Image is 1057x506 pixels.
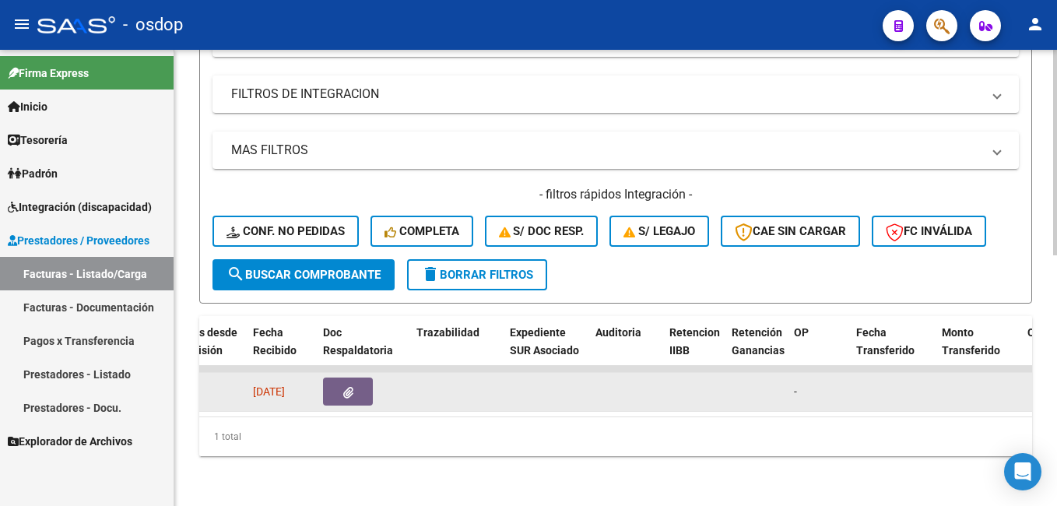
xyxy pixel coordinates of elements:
div: Open Intercom Messenger [1004,453,1041,490]
button: FC Inválida [872,216,986,247]
span: OP [794,326,809,339]
span: Doc Respaldatoria [323,326,393,357]
span: Explorador de Archivos [8,433,132,450]
span: S/ legajo [623,224,695,238]
button: S/ Doc Resp. [485,216,599,247]
datatable-header-cell: Retención Ganancias [725,316,788,385]
datatable-header-cell: Trazabilidad [410,316,504,385]
mat-icon: person [1026,15,1045,33]
span: Trazabilidad [416,326,479,339]
mat-expansion-panel-header: MAS FILTROS [212,132,1019,169]
span: Completa [385,224,459,238]
span: Fecha Transferido [856,326,915,357]
span: Retencion IIBB [669,326,720,357]
span: Tesorería [8,132,68,149]
span: Auditoria [595,326,641,339]
span: Prestadores / Proveedores [8,232,149,249]
span: Días desde Emisión [183,326,237,357]
h4: - filtros rápidos Integración - [212,186,1019,203]
mat-panel-title: MAS FILTROS [231,142,981,159]
span: Monto Transferido [942,326,1000,357]
span: [DATE] [253,385,285,398]
datatable-header-cell: Días desde Emisión [177,316,247,385]
span: Conf. no pedidas [226,224,345,238]
datatable-header-cell: Fecha Transferido [850,316,936,385]
button: Completa [370,216,473,247]
span: - osdop [123,8,183,42]
button: Conf. no pedidas [212,216,359,247]
mat-icon: menu [12,15,31,33]
datatable-header-cell: Auditoria [589,316,663,385]
button: CAE SIN CARGAR [721,216,860,247]
datatable-header-cell: Retencion IIBB [663,316,725,385]
button: Borrar Filtros [407,259,547,290]
datatable-header-cell: Fecha Recibido [247,316,317,385]
span: Borrar Filtros [421,268,533,282]
span: Buscar Comprobante [226,268,381,282]
span: S/ Doc Resp. [499,224,585,238]
datatable-header-cell: Monto Transferido [936,316,1021,385]
datatable-header-cell: Expediente SUR Asociado [504,316,589,385]
span: Firma Express [8,65,89,82]
mat-expansion-panel-header: FILTROS DE INTEGRACION [212,76,1019,113]
span: CAE SIN CARGAR [735,224,846,238]
span: FC Inválida [886,224,972,238]
button: Buscar Comprobante [212,259,395,290]
datatable-header-cell: Doc Respaldatoria [317,316,410,385]
span: Inicio [8,98,47,115]
span: Retención Ganancias [732,326,785,357]
mat-icon: delete [421,265,440,283]
span: - [794,385,797,398]
span: Integración (discapacidad) [8,199,152,216]
mat-icon: search [226,265,245,283]
button: S/ legajo [609,216,709,247]
span: Padrón [8,165,58,182]
datatable-header-cell: OP [788,316,850,385]
mat-panel-title: FILTROS DE INTEGRACION [231,86,981,103]
span: Fecha Recibido [253,326,297,357]
div: 1 total [199,417,1032,456]
span: Expediente SUR Asociado [510,326,579,357]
